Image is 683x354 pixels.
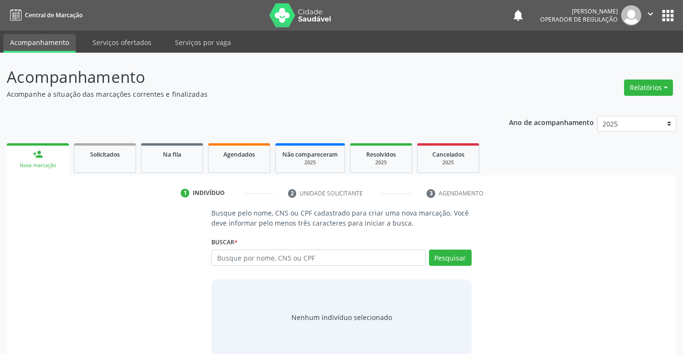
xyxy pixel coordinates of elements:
[540,15,618,23] span: Operador de regulação
[432,150,464,159] span: Cancelados
[624,80,673,96] button: Relatórios
[211,208,471,228] p: Busque pelo nome, CNS ou CPF cadastrado para criar uma nova marcação. Você deve informar pelo men...
[223,150,255,159] span: Agendados
[3,34,76,53] a: Acompanhamento
[511,9,525,22] button: notifications
[86,34,158,51] a: Serviços ofertados
[13,162,62,169] div: Nova marcação
[641,5,660,25] button: 
[90,150,120,159] span: Solicitados
[291,312,392,322] div: Nenhum indivíduo selecionado
[181,189,189,197] div: 1
[509,116,594,128] p: Ano de acompanhamento
[7,65,475,89] p: Acompanhamento
[163,150,181,159] span: Na fila
[193,189,225,197] div: Indivíduo
[540,7,618,15] div: [PERSON_NAME]
[660,7,676,24] button: apps
[211,235,238,250] label: Buscar
[7,7,82,23] a: Central de Marcação
[282,159,338,166] div: 2025
[7,89,475,99] p: Acompanhe a situação das marcações correntes e finalizadas
[211,250,425,266] input: Busque por nome, CNS ou CPF
[645,9,656,19] i: 
[33,149,43,160] div: person_add
[25,11,82,19] span: Central de Marcação
[357,159,405,166] div: 2025
[282,150,338,159] span: Não compareceram
[621,5,641,25] img: img
[424,159,472,166] div: 2025
[366,150,396,159] span: Resolvidos
[168,34,238,51] a: Serviços por vaga
[429,250,472,266] button: Pesquisar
